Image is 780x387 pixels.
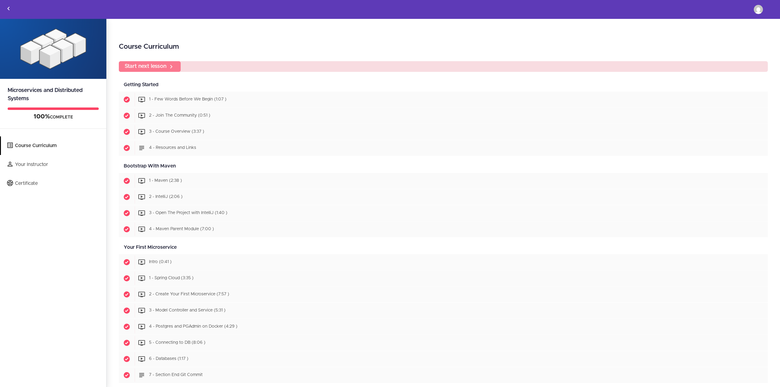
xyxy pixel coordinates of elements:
[119,221,135,237] span: Completed item
[119,303,768,318] a: Completed item 3 - Model Controller and Service (5:31 )
[119,351,768,367] a: Completed item 6 - Databases (1:17 )
[119,319,768,335] a: Completed item 4 - Postgres and PGAdmin on Docker (4:29 )
[119,124,768,140] a: Completed item 3 - Course Overview (3:37 )
[119,205,768,221] a: Completed item 3 - Open The Project with IntelliJ (1:40 )
[149,357,188,361] span: 6 - Databases (1:17 )
[119,319,135,335] span: Completed item
[119,303,135,318] span: Completed item
[8,113,99,121] div: COMPLETE
[34,114,50,120] span: 100%
[1,136,106,155] a: Course Curriculum
[149,292,229,297] span: 2 - Create Your First Microservice (7:57 )
[149,308,225,313] span: 3 - Model Controller and Service (5:31 )
[119,108,135,124] span: Completed item
[754,5,763,14] img: r.pissarra91@gmail.com
[149,211,227,215] span: 3 - Open The Project with IntelliJ (1:40 )
[119,108,768,124] a: Completed item 2 - Join The Community (0:51 )
[119,205,135,221] span: Completed item
[119,367,768,383] a: Completed item 7 - Section End Git Commit
[119,287,135,302] span: Completed item
[149,114,210,118] span: 2 - Join The Community (0:51 )
[149,146,196,150] span: 4 - Resources and Links
[119,241,768,254] div: Your First Microservice
[119,335,135,351] span: Completed item
[0,0,17,19] a: Back to courses
[119,140,768,156] a: Completed item 4 - Resources and Links
[119,173,768,189] a: Completed item 1 - Maven (2:38 )
[149,97,226,102] span: 1 - Few Words Before We Begin (1:07 )
[119,92,768,107] a: Completed item 1 - Few Words Before We Begin (1:07 )
[119,92,135,107] span: Completed item
[119,270,135,286] span: Completed item
[5,5,12,12] svg: Back to courses
[119,140,135,156] span: Completed item
[149,373,203,377] span: 7 - Section End Git Commit
[119,189,768,205] a: Completed item 2 - IntelliJ (2:06 )
[149,179,182,183] span: 1 - Maven (2:38 )
[119,173,135,189] span: Completed item
[119,254,768,270] a: Completed item Intro (0:41 )
[119,159,768,173] div: Bootstrap With Maven
[149,341,205,345] span: 5 - Connecting to DB (8:06 )
[119,351,135,367] span: Completed item
[149,227,214,231] span: 4 - Maven Parent Module (7:00 )
[119,42,768,52] h2: Course Curriculum
[149,130,204,134] span: 3 - Course Overview (3:37 )
[149,325,237,329] span: 4 - Postgres and PGAdmin on Docker (4:29 )
[119,254,135,270] span: Completed item
[119,221,768,237] a: Completed item 4 - Maven Parent Module (7:00 )
[149,195,183,199] span: 2 - IntelliJ (2:06 )
[119,124,135,140] span: Completed item
[149,276,193,280] span: 1 - Spring Cloud (3:35 )
[119,78,768,92] div: Getting Started
[1,155,106,174] a: Your Instructor
[149,260,172,264] span: Intro (0:41 )
[119,367,135,383] span: Completed item
[1,174,106,193] a: Certificate
[119,270,768,286] a: Completed item 1 - Spring Cloud (3:35 )
[119,335,768,351] a: Completed item 5 - Connecting to DB (8:06 )
[119,287,768,302] a: Completed item 2 - Create Your First Microservice (7:57 )
[119,189,135,205] span: Completed item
